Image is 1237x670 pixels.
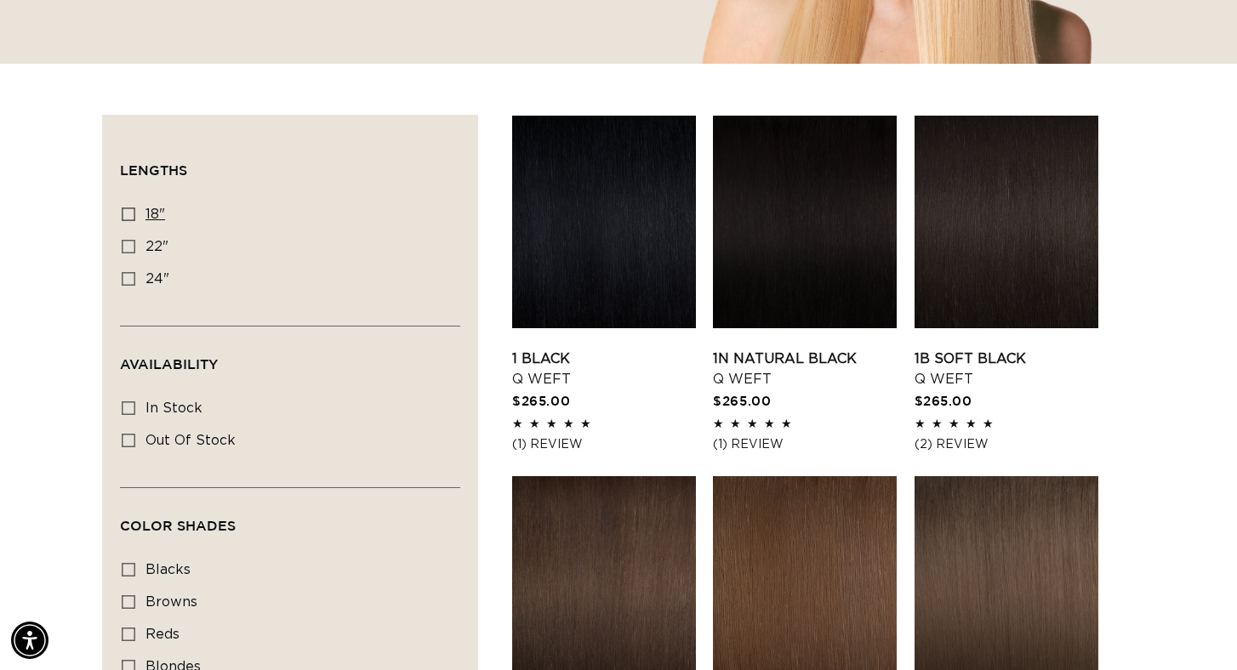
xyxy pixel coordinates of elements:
[120,133,460,194] summary: Lengths (0 selected)
[145,401,202,415] span: In stock
[120,162,187,178] span: Lengths
[11,622,48,659] div: Accessibility Menu
[120,518,236,533] span: Color Shades
[120,488,460,549] summary: Color Shades (0 selected)
[915,349,1098,389] a: 1B Soft Black Q Weft
[120,326,460,388] summary: Availability (0 selected)
[120,356,218,372] span: Availability
[145,595,197,609] span: browns
[145,627,180,641] span: reds
[145,272,169,286] span: 24"
[512,349,696,389] a: 1 Black Q Weft
[145,240,168,253] span: 22"
[145,434,236,447] span: Out of stock
[145,207,165,221] span: 18"
[713,349,897,389] a: 1N Natural Black Q Weft
[145,563,191,576] span: blacks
